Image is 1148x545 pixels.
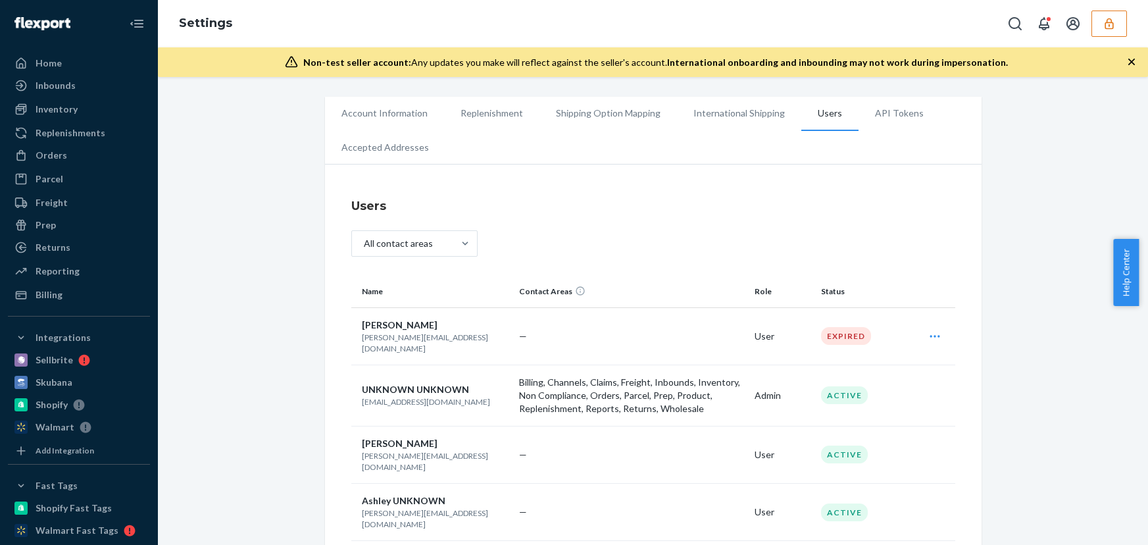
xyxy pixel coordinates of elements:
[351,276,514,307] th: Name
[1060,11,1086,37] button: Open account menu
[36,57,62,70] div: Home
[362,450,509,473] p: [PERSON_NAME][EMAIL_ADDRESS][DOMAIN_NAME]
[36,241,70,254] div: Returns
[8,145,150,166] a: Orders
[519,330,527,342] span: —
[36,265,80,278] div: Reporting
[362,507,509,530] p: [PERSON_NAME][EMAIL_ADDRESS][DOMAIN_NAME]
[821,386,868,404] div: Active
[8,237,150,258] a: Returns
[8,284,150,305] a: Billing
[816,276,912,307] th: Status
[8,215,150,236] a: Prep
[8,192,150,213] a: Freight
[325,97,444,130] li: Account Information
[749,426,816,483] td: User
[8,99,150,120] a: Inventory
[362,438,437,449] span: [PERSON_NAME]
[8,75,150,96] a: Inbounds
[303,57,411,68] span: Non-test seller account:
[36,288,62,301] div: Billing
[8,417,150,438] a: Walmart
[1064,506,1135,538] iframe: Opens a widget where you can chat to one of our agents
[36,524,118,537] div: Walmart Fast Tags
[749,307,816,365] td: User
[36,398,68,411] div: Shopify
[36,149,67,162] div: Orders
[444,97,539,130] li: Replenishment
[514,276,749,307] th: Contact Areas
[36,126,105,140] div: Replenishments
[362,332,509,354] p: [PERSON_NAME][EMAIL_ADDRESS][DOMAIN_NAME]
[918,323,952,350] div: Open user actions
[8,372,150,393] a: Skubana
[519,506,527,517] span: —
[8,475,150,496] button: Fast Tags
[8,169,150,190] a: Parcel
[36,376,72,389] div: Skubana
[8,443,150,459] a: Add Integration
[36,421,74,434] div: Walmart
[8,520,150,541] a: Walmart Fast Tags
[36,103,78,116] div: Inventory
[362,495,445,506] span: Ashley UNKNOWN
[36,445,94,456] div: Add Integration
[362,396,509,407] p: [EMAIL_ADDRESS][DOMAIN_NAME]
[364,237,433,250] div: All contact areas
[539,97,677,130] li: Shipping Option Mapping
[14,17,70,30] img: Flexport logo
[749,365,816,426] td: Admin
[8,261,150,282] a: Reporting
[1031,11,1057,37] button: Open notifications
[36,479,78,492] div: Fast Tags
[801,97,859,131] li: Users
[36,172,63,186] div: Parcel
[8,498,150,519] a: Shopify Fast Tags
[519,376,744,415] p: Billing, Channels, Claims, Freight, Inbounds, Inventory, Non Compliance, Orders, Parcel, Prep, Pr...
[749,484,816,541] td: User
[36,196,68,209] div: Freight
[8,327,150,348] button: Integrations
[168,5,243,43] ol: breadcrumbs
[821,504,868,521] div: Active
[179,16,232,30] a: Settings
[36,219,56,232] div: Prep
[36,502,112,515] div: Shopify Fast Tags
[362,384,469,395] span: UNKNOWN UNKNOWN
[1113,239,1139,306] button: Help Center
[362,319,437,330] span: [PERSON_NAME]
[1002,11,1028,37] button: Open Search Box
[36,353,73,367] div: Sellbrite
[859,97,940,130] li: API Tokens
[8,53,150,74] a: Home
[124,11,150,37] button: Close Navigation
[821,446,868,463] div: Active
[36,331,91,344] div: Integrations
[8,394,150,415] a: Shopify
[519,449,527,460] span: —
[36,79,76,92] div: Inbounds
[303,56,1008,69] div: Any updates you make will reflect against the seller's account.
[749,276,816,307] th: Role
[351,197,955,215] h4: Users
[8,350,150,371] a: Sellbrite
[8,122,150,143] a: Replenishments
[821,327,871,345] div: Expired
[325,131,445,164] li: Accepted Addresses
[677,97,801,130] li: International Shipping
[667,57,1008,68] span: International onboarding and inbounding may not work during impersonation.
